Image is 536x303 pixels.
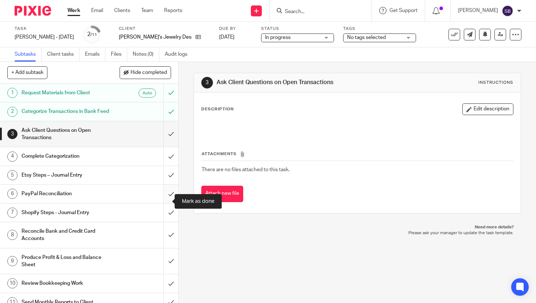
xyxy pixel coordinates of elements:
div: 7 [7,208,18,218]
div: 1 [7,88,18,98]
span: Attachments [202,152,237,156]
a: Email [91,7,103,14]
a: Subtasks [15,47,42,62]
button: + Add subtask [7,66,47,79]
p: Description [201,106,234,112]
div: 9 [7,256,18,266]
a: Audit logs [165,47,193,62]
h1: PayPal Reconciliation [22,188,111,199]
a: Files [111,47,127,62]
div: 2 [7,107,18,117]
img: svg%3E [502,5,513,17]
h1: Categorize Transactions in Bank Feed [22,106,111,117]
h1: Ask Client Questions on Open Transactions [217,79,373,86]
div: Auto [139,88,156,98]
p: [PERSON_NAME] [458,7,498,14]
div: 6 [7,189,18,199]
a: Notes (0) [133,47,159,62]
div: Instructions [478,80,513,86]
h1: Produce Profit & Loss and Balance Sheet [22,252,111,271]
div: 10 [7,278,18,288]
a: Client tasks [47,47,79,62]
input: Search [284,9,350,15]
p: Need more details? [201,224,514,230]
small: /11 [90,33,97,37]
label: Tags [343,26,416,32]
button: Edit description [462,103,513,115]
div: 3 [7,129,18,139]
div: Amy Aguirre - Aug 2025 [15,34,74,41]
span: Hide completed [131,70,167,76]
span: There are no files attached to this task. [202,167,290,172]
h1: Complete Categorization [22,151,111,162]
label: Due by [219,26,252,32]
button: Hide completed [120,66,171,79]
h1: Reconcile Bank and Credit Card Accounts [22,226,111,244]
a: Work [67,7,80,14]
button: Attach new file [201,186,243,202]
div: 5 [7,170,18,180]
img: Pixie [15,6,51,16]
a: Clients [114,7,130,14]
div: [PERSON_NAME] - [DATE] [15,34,74,41]
div: 4 [7,151,18,162]
p: Please ask your manager to update the task template. [201,230,514,236]
label: Client [119,26,210,32]
span: [DATE] [219,35,234,40]
a: Emails [85,47,105,62]
h1: Request Materials from Client [22,87,111,98]
h1: Ask Client Questions on Open Transactions [22,125,111,143]
h1: Etsy Steps – Journal Entry [22,170,111,181]
a: Reports [164,7,182,14]
h1: Review Bookkeeping Work [22,278,111,289]
p: [PERSON_NAME]'s Jewelry Designs [119,34,192,41]
span: No tags selected [347,35,386,40]
label: Status [261,26,334,32]
span: In progress [265,35,291,40]
div: 8 [7,230,18,240]
div: 3 [201,77,213,88]
h1: Shopify Steps - Journal Entry [22,207,111,218]
span: Get Support [389,8,417,13]
a: Team [141,7,153,14]
div: 2 [87,30,97,39]
label: Task [15,26,74,32]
